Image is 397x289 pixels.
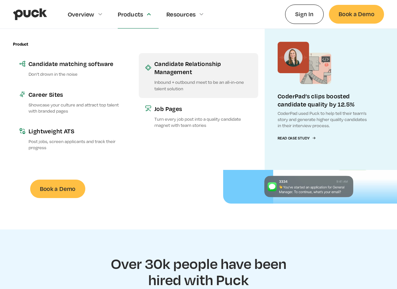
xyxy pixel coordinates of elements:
[166,11,196,18] div: Resources
[29,138,126,150] p: Post jobs, screen applicants and track their progress
[278,110,371,129] p: CoderPad used Puck to help tell their team’s story and generate higher quality candidates in thei...
[29,60,126,68] div: Candidate matching software
[285,5,324,24] a: Sign In
[118,11,143,18] div: Products
[13,84,132,120] a: Career SitesShowcase your culture and attract top talent with branded pages
[103,255,294,287] h2: Over 30k people have been hired with Puck
[13,53,132,83] a: Candidate matching softwareDon’t drown in the noise
[13,42,28,47] div: Product
[329,5,384,23] a: Book a Demo
[29,90,126,98] div: Career Sites
[278,92,371,108] div: CoderPad’s clips boosted candidate quality by 12.5%
[30,180,85,198] a: Book a Demo
[278,136,309,140] div: Read Case Study
[154,79,252,91] p: Inbound + outbound meet to be an all-in-one talent solution
[68,11,94,18] div: Overview
[154,60,252,76] div: Candidate Relationship Management
[29,127,126,135] div: Lightweight ATS
[139,98,258,135] a: Job PagesTurn every job post into a quality candidate magnet with team stories
[29,102,126,114] p: Showcase your culture and attract top talent with branded pages
[13,120,132,157] a: Lightweight ATSPost jobs, screen applicants and track their progress
[265,29,384,170] a: CoderPad’s clips boosted candidate quality by 12.5%CoderPad used Puck to help tell their team’s s...
[154,105,252,113] div: Job Pages
[29,71,126,77] p: Don’t drown in the noise
[154,116,252,128] p: Turn every job post into a quality candidate magnet with team stories
[139,53,258,98] a: Candidate Relationship ManagementInbound + outbound meet to be an all-in-one talent solution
